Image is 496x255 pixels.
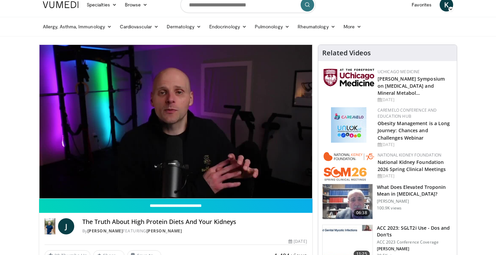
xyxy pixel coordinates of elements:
a: Dermatology [163,20,205,33]
a: UChicago Medicine [378,69,420,75]
a: 06:38 What Does Elevated Troponin Mean in [MEDICAL_DATA]? [PERSON_NAME] 100.9K views [322,184,453,220]
a: Obesity Management is a Long Journey: Chances and Challenges Webinar [378,120,450,141]
div: [DATE] [378,142,451,148]
img: 5f87bdfb-7fdf-48f0-85f3-b6bcda6427bf.jpg.150x105_q85_autocrop_double_scale_upscale_version-0.2.jpg [324,69,374,86]
h4: Related Videos [322,49,371,57]
p: [PERSON_NAME] [377,246,453,252]
a: [PERSON_NAME] [87,228,123,234]
a: Rheumatology [294,20,339,33]
video-js: Video Player [39,45,312,199]
p: 100.9K views [377,205,402,211]
a: Allergy, Asthma, Immunology [39,20,116,33]
div: [DATE] [378,173,451,179]
img: 45df64a9-a6de-482c-8a90-ada250f7980c.png.150x105_q85_autocrop_double_scale_upscale_version-0.2.jpg [331,107,366,143]
a: J [58,218,74,234]
span: 06:38 [354,209,370,216]
a: [PERSON_NAME] Symposium on [MEDICAL_DATA] and Mineral Metabol… [378,76,445,96]
a: Endocrinology [205,20,251,33]
h4: The Truth About High Protein Diets And Your Kidneys [82,218,307,226]
h3: What Does Elevated Troponin Mean in [MEDICAL_DATA]? [377,184,453,197]
img: Dr. Jordan Rennicke [45,218,55,234]
a: More [339,20,365,33]
a: National Kidney Foundation 2026 Spring Clinical Meetings [378,159,446,172]
div: By FEATURING [82,228,307,234]
a: National Kidney Foundation [378,152,441,158]
a: Cardiovascular [116,20,163,33]
img: VuMedi Logo [43,1,79,8]
a: [PERSON_NAME] [146,228,182,234]
a: CaReMeLO Conference and Education Hub [378,107,437,119]
img: 79503c0a-d5ce-4e31-88bd-91ebf3c563fb.png.150x105_q85_autocrop_double_scale_upscale_version-0.2.png [324,152,374,181]
p: ACC 2023 Conference Coverage [377,239,453,245]
h3: ACC 2023: SGLT2i Use - Dos and Don'ts [377,225,453,238]
p: [PERSON_NAME] [377,199,453,204]
div: [DATE] [288,238,307,245]
a: Pulmonology [251,20,294,33]
img: 98daf78a-1d22-4ebe-927e-10afe95ffd94.150x105_q85_crop-smart_upscale.jpg [323,184,373,219]
div: [DATE] [378,97,451,103]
